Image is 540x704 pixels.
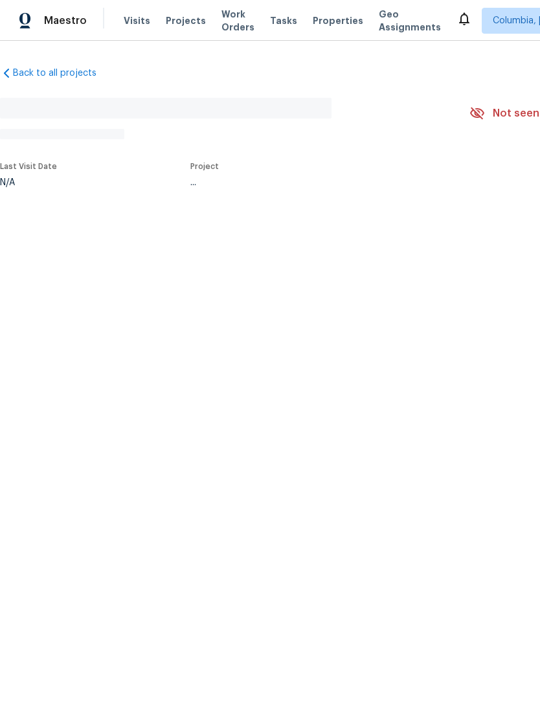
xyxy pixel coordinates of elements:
[44,14,87,27] span: Maestro
[313,14,363,27] span: Properties
[190,163,219,170] span: Project
[379,8,441,34] span: Geo Assignments
[221,8,254,34] span: Work Orders
[166,14,206,27] span: Projects
[190,178,439,187] div: ...
[124,14,150,27] span: Visits
[270,16,297,25] span: Tasks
